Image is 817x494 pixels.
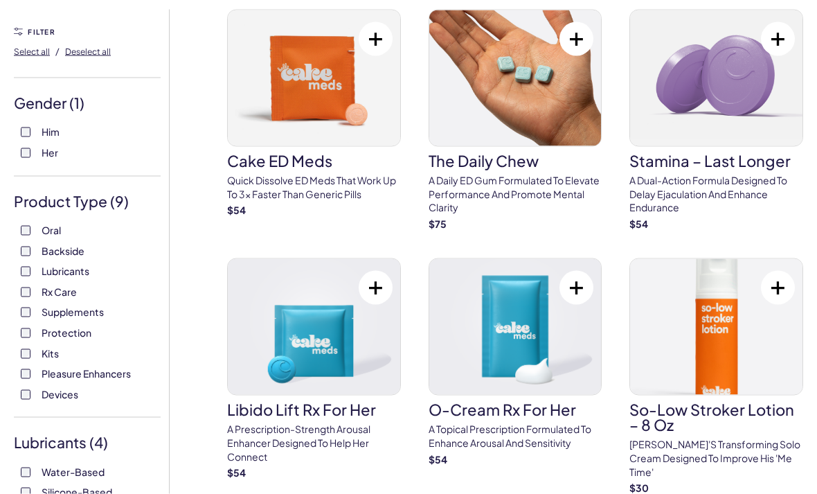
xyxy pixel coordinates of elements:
span: Backside [42,242,84,260]
p: [PERSON_NAME]'s transforming solo cream designed to improve his 'me time' [629,438,803,479]
input: Water-Based [21,468,30,477]
span: Her [42,143,58,161]
a: Stamina – Last LongerStamina – Last LongerA dual-action formula designed to delay ejaculation and... [629,10,803,231]
button: Select all [14,40,50,62]
input: Pleasure Enhancers [21,369,30,379]
span: / [55,45,60,58]
span: Pleasure Enhancers [42,364,131,382]
h3: Libido Lift Rx For Her [227,402,401,417]
a: O-Cream Rx for HerO-Cream Rx for HerA topical prescription formulated to enhance arousal and sens... [429,258,602,466]
input: Rx Care [21,288,30,297]
p: Quick dissolve ED Meds that work up to 3x faster than generic pills [227,174,401,201]
input: Him [21,127,30,137]
h3: The Daily Chew [429,153,602,168]
strong: $ 54 [227,466,246,479]
strong: $ 54 [629,218,648,230]
input: Devices [21,390,30,400]
p: A topical prescription formulated to enhance arousal and sensitivity [429,423,602,450]
h3: Cake ED Meds [227,153,401,168]
input: Protection [21,328,30,338]
p: A dual-action formula designed to delay ejaculation and enhance endurance [629,174,803,215]
input: Supplements [21,308,30,317]
span: Him [42,123,60,141]
span: Devices [42,385,78,403]
input: Oral [21,226,30,236]
p: A prescription-strength arousal enhancer designed to help her connect [227,423,401,464]
span: Water-Based [42,463,105,481]
input: Lubricants [21,267,30,276]
span: Protection [42,324,91,342]
h3: O-Cream Rx for Her [429,402,602,417]
img: So-Low Stroker Lotion – 8 oz [630,259,802,395]
span: Kits [42,344,59,362]
span: Oral [42,221,61,239]
span: Supplements [42,303,104,321]
h3: So-Low Stroker Lotion – 8 oz [629,402,803,432]
span: Select all [14,46,50,57]
img: Stamina – Last Longer [630,10,802,146]
input: Backside [21,247,30,256]
img: The Daily Chew [429,10,602,146]
p: A Daily ED Gum Formulated To Elevate Performance And Promote Mental Clarity [429,174,602,215]
strong: $ 54 [227,204,246,216]
a: The Daily ChewThe Daily ChewA Daily ED Gum Formulated To Elevate Performance And Promote Mental C... [429,10,602,231]
img: Cake ED Meds [228,10,400,146]
span: Deselect all [65,46,111,57]
input: Kits [21,349,30,359]
strong: $ 54 [429,453,447,466]
strong: $ 30 [629,482,649,494]
a: Cake ED MedsCake ED MedsQuick dissolve ED Meds that work up to 3x faster than generic pills$54 [227,10,401,218]
a: Libido Lift Rx For HerLibido Lift Rx For HerA prescription-strength arousal enhancer designed to ... [227,258,401,479]
h3: Stamina – Last Longer [629,153,803,168]
span: Rx Care [42,283,77,301]
button: Deselect all [65,40,111,62]
img: Libido Lift Rx For Her [228,259,400,395]
img: O-Cream Rx for Her [429,259,602,395]
strong: $ 75 [429,218,447,230]
input: Her [21,148,30,158]
span: Lubricants [42,262,89,280]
